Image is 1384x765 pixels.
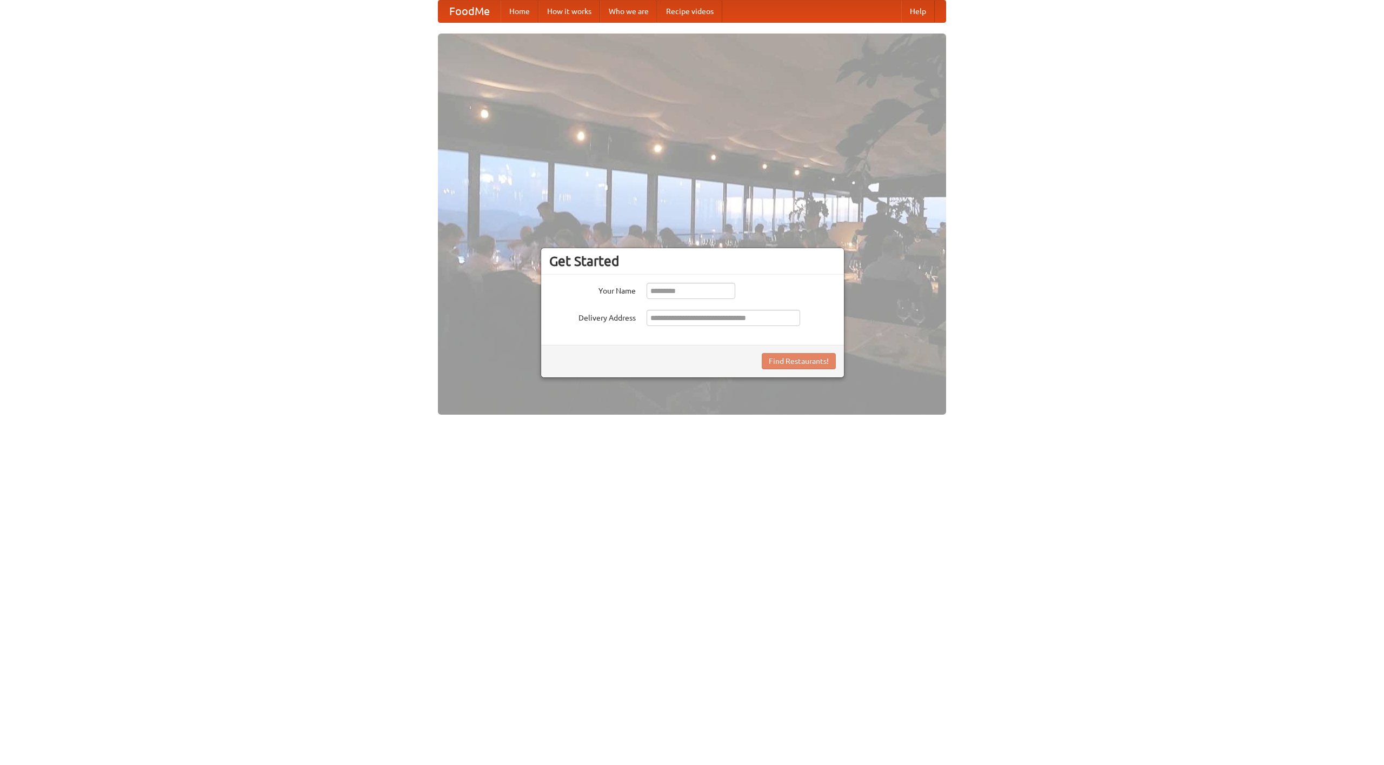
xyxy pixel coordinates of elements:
label: Delivery Address [549,310,636,323]
a: FoodMe [438,1,501,22]
label: Your Name [549,283,636,296]
h3: Get Started [549,253,836,269]
button: Find Restaurants! [762,353,836,369]
a: How it works [538,1,600,22]
a: Recipe videos [657,1,722,22]
a: Help [901,1,935,22]
a: Who we are [600,1,657,22]
a: Home [501,1,538,22]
